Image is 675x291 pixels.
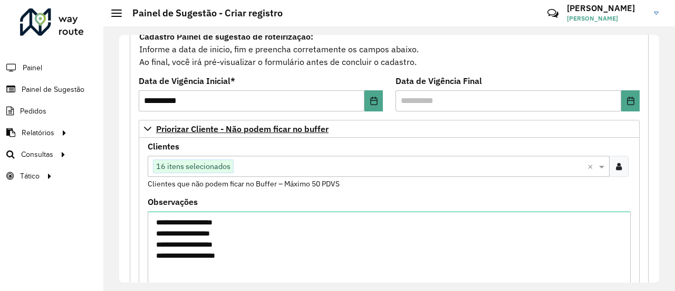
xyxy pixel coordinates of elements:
span: Pedidos [20,106,46,117]
h3: [PERSON_NAME] [567,3,646,13]
label: Data de Vigência Inicial [139,74,235,87]
a: Priorizar Cliente - Não podem ficar no buffer [139,120,640,138]
label: Clientes [148,140,179,153]
label: Data de Vigência Final [396,74,482,87]
span: Consultas [21,149,53,160]
div: Informe a data de inicio, fim e preencha corretamente os campos abaixo. Ao final, você irá pré-vi... [139,30,640,69]
span: Relatórios [22,127,54,138]
h2: Painel de Sugestão - Criar registro [122,7,283,19]
span: Clear all [587,160,596,173]
small: Clientes que não podem ficar no Buffer – Máximo 50 PDVS [148,179,340,189]
span: [PERSON_NAME] [567,14,646,23]
button: Choose Date [621,90,640,111]
span: Painel de Sugestão [22,84,84,95]
span: Tático [20,171,40,182]
strong: Cadastro Painel de sugestão de roteirização: [139,31,313,42]
span: 16 itens selecionados [153,160,233,173]
span: Painel [23,62,42,73]
label: Observações [148,195,198,208]
span: Priorizar Cliente - Não podem ficar no buffer [156,125,329,133]
button: Choose Date [364,90,383,111]
a: Contato Rápido [542,2,564,25]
